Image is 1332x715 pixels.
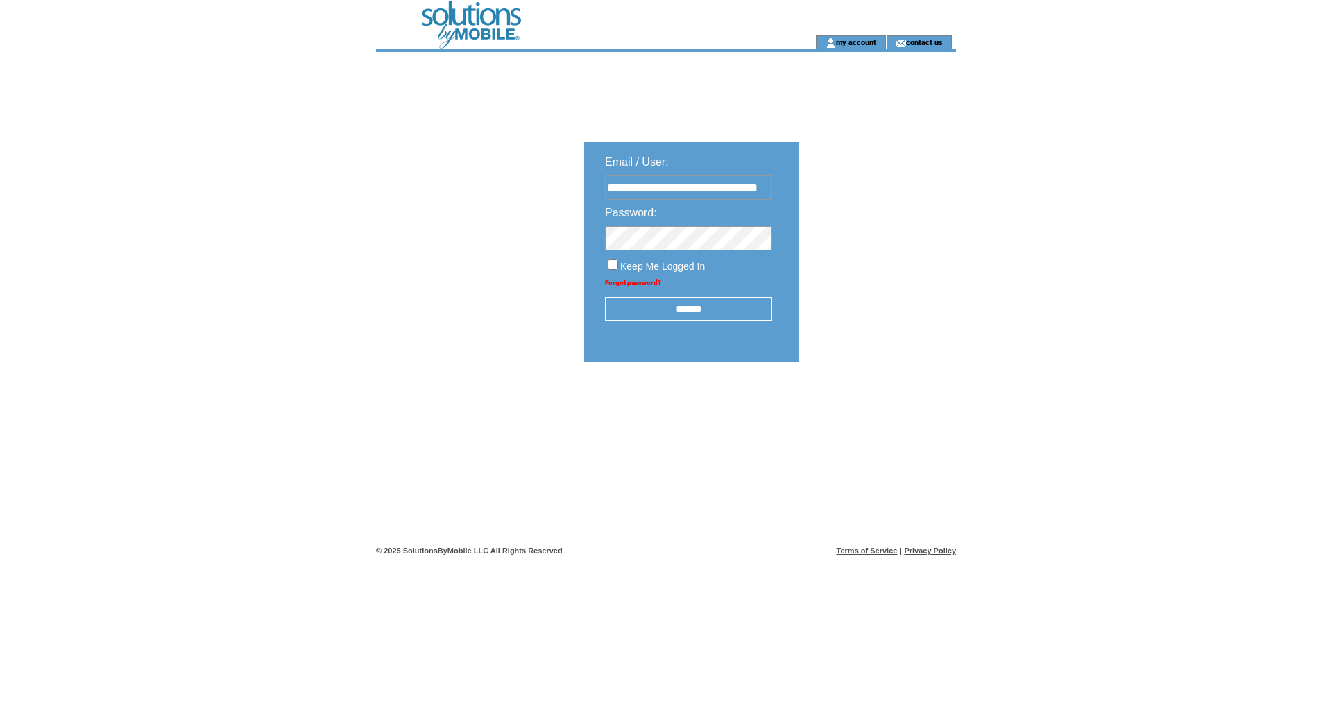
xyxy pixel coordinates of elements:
a: Privacy Policy [904,546,956,555]
span: Password: [605,207,657,218]
span: | [900,546,902,555]
span: Keep Me Logged In [620,261,705,272]
span: Email / User: [605,156,669,168]
img: account_icon.gif [826,37,836,49]
a: my account [836,37,876,46]
span: © 2025 SolutionsByMobile LLC All Rights Reserved [376,546,563,555]
a: Forgot password? [605,279,661,286]
img: transparent.png [839,397,909,414]
a: contact us [906,37,943,46]
img: contact_us_icon.gif [896,37,906,49]
a: Terms of Service [837,546,898,555]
